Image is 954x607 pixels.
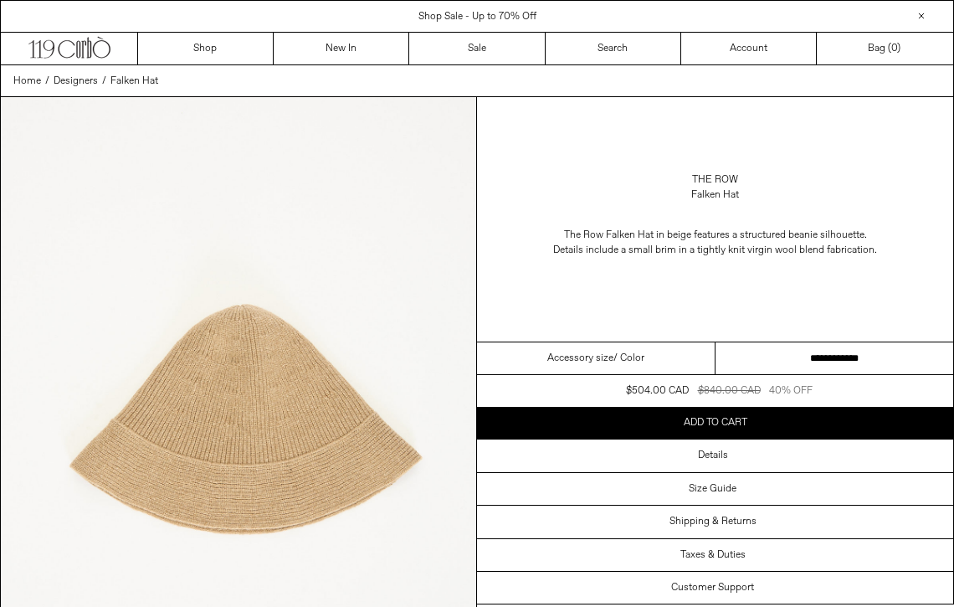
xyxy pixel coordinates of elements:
[54,75,98,88] span: Designers
[110,75,158,88] span: Falken Hat
[548,219,883,266] p: The Row Falken Hat in beige features a structured beanie silhouette. Details include a small brim...
[689,483,736,495] h3: Size Guide
[891,42,897,55] span: 0
[613,351,644,366] span: / Color
[681,33,817,64] a: Account
[110,74,158,89] a: Falken Hat
[45,74,49,89] span: /
[769,383,813,399] div: 40% OFF
[54,74,98,89] a: Designers
[692,172,738,188] a: The Row
[669,516,757,527] h3: Shipping & Returns
[626,383,689,399] div: $504.00 CAD
[684,416,747,430] span: Add to cart
[698,450,728,461] h3: Details
[691,188,739,203] div: Falken Hat
[409,33,545,64] a: Sale
[274,33,409,64] a: New In
[546,33,681,64] a: Search
[13,74,41,89] a: Home
[418,10,536,23] a: Shop Sale - Up to 70% Off
[547,351,613,366] span: Accessory size
[13,75,41,88] span: Home
[138,33,274,64] a: Shop
[891,41,900,56] span: )
[817,33,952,64] a: Bag ()
[698,383,761,399] div: $840.00 CAD
[680,549,746,561] h3: Taxes & Duties
[102,74,106,89] span: /
[671,582,754,594] h3: Customer Support
[477,407,953,439] button: Add to cart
